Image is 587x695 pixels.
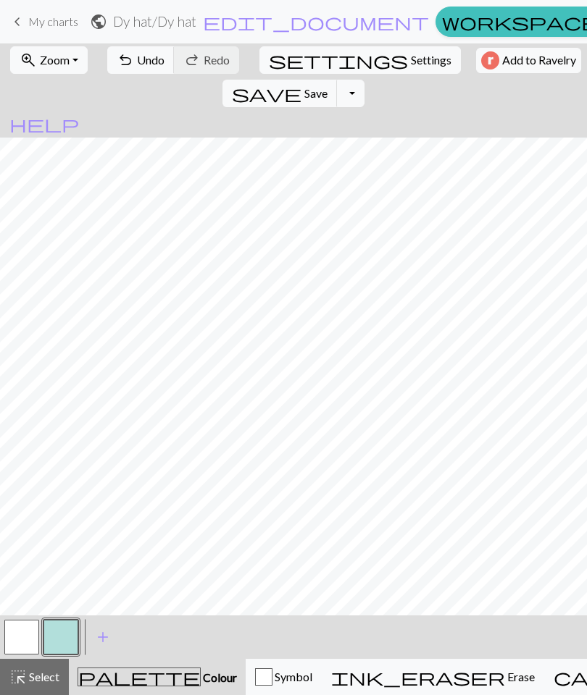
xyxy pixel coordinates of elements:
[502,51,576,69] span: Add to Ravelry
[69,659,246,695] button: Colour
[107,46,175,74] button: Undo
[203,12,429,32] span: edit_document
[505,670,535,683] span: Erase
[304,86,328,100] span: Save
[246,659,322,695] button: Symbol
[269,51,408,69] i: Settings
[9,667,27,687] span: highlight_alt
[476,48,581,73] button: Add to Ravelry
[10,46,88,74] button: Zoom
[259,46,461,74] button: SettingsSettings
[28,14,78,28] span: My charts
[20,50,37,70] span: zoom_in
[117,50,134,70] span: undo
[269,50,408,70] span: settings
[94,627,112,647] span: add
[9,9,78,34] a: My charts
[27,670,59,683] span: Select
[78,667,200,687] span: palette
[222,80,338,107] button: Save
[232,83,301,104] span: save
[137,53,165,67] span: Undo
[90,12,107,32] span: public
[411,51,451,69] span: Settings
[272,670,312,683] span: Symbol
[331,667,505,687] span: ink_eraser
[481,51,499,69] img: Ravelry
[113,13,196,30] h2: Dy hat / Dy hat
[9,114,79,134] span: help
[201,670,237,684] span: Colour
[322,659,544,695] button: Erase
[9,12,26,32] span: keyboard_arrow_left
[40,53,70,67] span: Zoom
